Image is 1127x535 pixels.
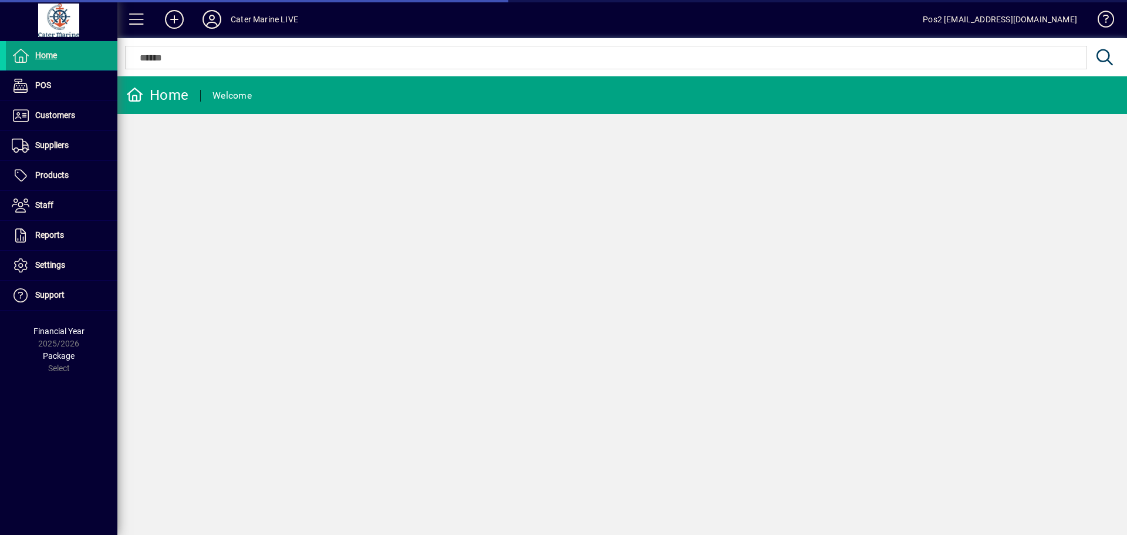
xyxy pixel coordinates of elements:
[6,131,117,160] a: Suppliers
[35,140,69,150] span: Suppliers
[6,281,117,310] a: Support
[35,110,75,120] span: Customers
[35,170,69,180] span: Products
[212,86,252,105] div: Welcome
[33,327,85,336] span: Financial Year
[6,101,117,130] a: Customers
[231,10,298,29] div: Cater Marine LIVE
[43,351,75,361] span: Package
[6,191,117,220] a: Staff
[6,71,117,100] a: POS
[156,9,193,30] button: Add
[35,260,65,270] span: Settings
[6,161,117,190] a: Products
[35,290,65,300] span: Support
[923,10,1077,29] div: Pos2 [EMAIL_ADDRESS][DOMAIN_NAME]
[193,9,231,30] button: Profile
[1089,2,1112,41] a: Knowledge Base
[6,221,117,250] a: Reports
[126,86,188,105] div: Home
[35,200,53,210] span: Staff
[35,51,57,60] span: Home
[35,80,51,90] span: POS
[6,251,117,280] a: Settings
[35,230,64,240] span: Reports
